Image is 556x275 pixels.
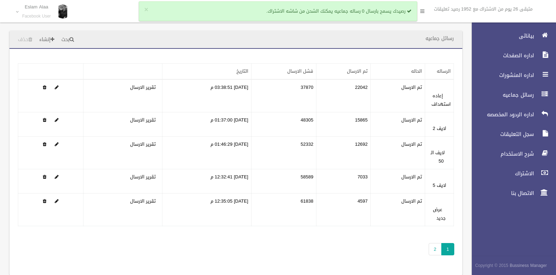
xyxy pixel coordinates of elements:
td: 15865 [316,112,371,137]
span: الاتصال بنا [466,190,536,197]
a: تقرير الارسال [130,140,156,149]
span: شرح الاستخدام [466,150,536,157]
span: اداره الصفحات [466,52,536,59]
td: 58589 [251,169,316,194]
span: سجل التعليقات [466,131,536,138]
button: × [144,6,148,13]
td: 37870 [251,79,316,112]
td: 12692 [316,137,371,169]
a: تم الارسال [347,67,368,76]
td: [DATE] 01:37:00 م [162,112,251,137]
small: Facebook User [22,14,51,19]
a: لايف 5 [433,181,446,190]
label: تم الارسال [401,173,422,181]
a: Edit [55,116,59,124]
td: [DATE] 12:32:41 م [162,169,251,194]
a: لايف الـ 50 [430,148,445,165]
div: رصيدك يسمح بارسال 0 رساله جماعيه يمكنك الشحن من شاشه الاشتراك. [139,1,417,21]
a: عرض جديد [433,205,446,222]
a: Edit [55,197,59,205]
td: 48305 [251,112,316,137]
td: [DATE] 12:35:05 م [162,194,251,226]
p: Eslam Alaa [22,4,51,9]
strong: Bussiness Manager [510,262,547,269]
label: تم الارسال [401,83,422,92]
a: بياناتى [466,28,556,44]
label: تم الارسال [401,116,422,124]
label: تم الارسال [401,140,422,149]
td: [DATE] 03:38:51 م [162,79,251,112]
span: رسائل جماعيه [466,91,536,98]
a: الاشتراك [466,166,556,181]
a: اداره المنشورات [466,67,556,83]
td: 22042 [316,79,371,112]
span: الاشتراك [466,170,536,177]
a: إعاده استهداف [431,91,451,109]
a: تقرير الارسال [130,83,156,92]
a: Edit [55,140,59,149]
a: شرح الاستخدام [466,146,556,162]
a: تقرير الارسال [130,197,156,205]
span: 1 [441,243,454,255]
th: الحاله [371,64,425,80]
header: رسائل جماعيه [417,32,462,45]
td: 7033 [316,169,371,194]
a: الاتصال بنا [466,185,556,201]
a: التاريخ [236,67,248,76]
a: Edit [55,172,59,181]
a: تقرير الارسال [130,172,156,181]
a: لايف 2 [433,124,446,133]
a: اداره الردود المخصصه [466,107,556,122]
a: رسائل جماعيه [466,87,556,103]
a: إنشاء [36,33,57,46]
td: 61838 [251,194,316,226]
span: اداره المنشورات [466,72,536,79]
a: 2 [429,243,442,255]
a: تقرير الارسال [130,116,156,124]
td: 52332 [251,137,316,169]
a: Edit [55,83,59,92]
td: 4597 [316,194,371,226]
a: بحث [59,33,77,46]
td: [DATE] 01:46:29 م [162,137,251,169]
span: Copyright © 2015 [475,262,508,269]
span: اداره الردود المخصصه [466,111,536,118]
a: سجل التعليقات [466,126,556,142]
label: تم الارسال [401,197,422,205]
th: الرساله [425,64,454,80]
a: فشل الارسال [287,67,313,76]
span: بياناتى [466,32,536,39]
a: اداره الصفحات [466,48,556,63]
